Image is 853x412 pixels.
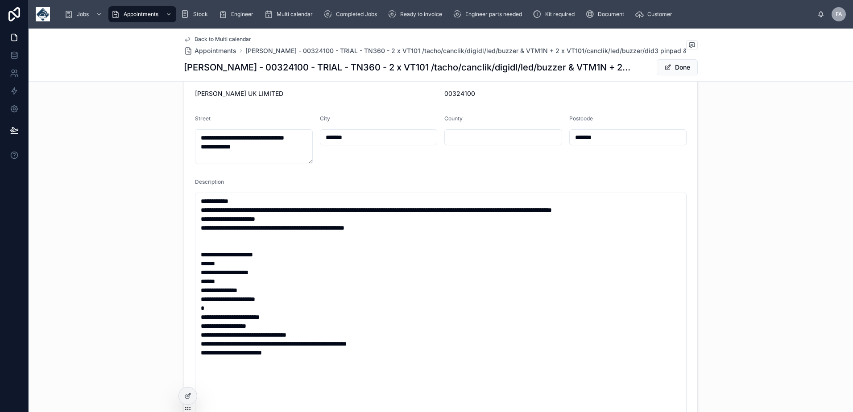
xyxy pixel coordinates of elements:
span: [PERSON_NAME] UK LIMITED [195,89,437,98]
a: Kit required [530,6,581,22]
span: Appointments [195,46,236,55]
span: Stock [193,11,208,18]
a: Document [583,6,630,22]
h1: [PERSON_NAME] - 00324100 - TRIAL - TN360 - 2 x VT101 /tacho/canclik/digidl/led/buzzer & VTM1N + 2... [184,61,631,74]
a: Appointments [184,46,236,55]
span: Jobs [77,11,89,18]
a: Engineer parts needed [450,6,528,22]
span: Postcode [569,115,593,122]
span: FA [836,11,842,18]
a: Stock [178,6,214,22]
div: scrollable content [57,4,817,24]
span: Ready to invoice [400,11,442,18]
span: 00324100 [444,89,687,98]
span: Engineer [231,11,253,18]
a: Appointments [108,6,176,22]
span: Document [598,11,624,18]
a: [PERSON_NAME] - 00324100 - TRIAL - TN360 - 2 x VT101 /tacho/canclik/digidl/led/buzzer & VTM1N + 2... [245,46,693,55]
span: City [320,115,330,122]
span: Kit required [545,11,575,18]
span: Customer [647,11,672,18]
a: Customer [632,6,679,22]
button: Done [657,59,698,75]
a: Jobs [62,6,107,22]
a: Ready to invoice [385,6,448,22]
span: Completed Jobs [336,11,377,18]
a: Engineer [216,6,260,22]
a: Completed Jobs [321,6,383,22]
span: Back to Multi calendar [195,36,251,43]
span: County [444,115,463,122]
span: Appointments [124,11,158,18]
span: Engineer parts needed [465,11,522,18]
img: App logo [36,7,50,21]
a: Back to Multi calendar [184,36,251,43]
span: Description [195,178,224,185]
a: Multi calendar [261,6,319,22]
span: Multi calendar [277,11,313,18]
span: Street [195,115,211,122]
